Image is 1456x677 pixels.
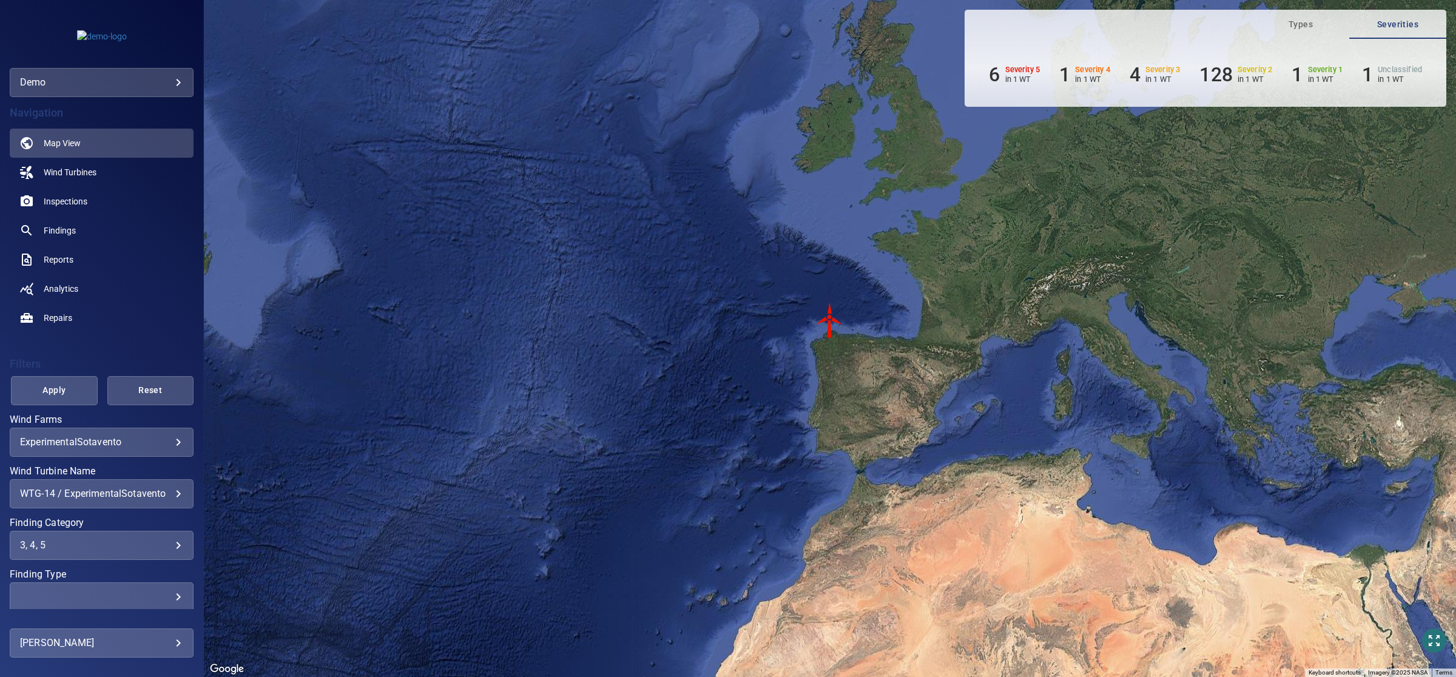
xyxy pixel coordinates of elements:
img: demo-logo [77,30,127,42]
label: Wind Turbine Name [10,466,194,476]
img: windFarmIconCat5.svg [812,302,848,338]
div: 3, 4, 5 [20,539,183,551]
div: WTG-14 / ExperimentalSotavento [20,488,183,499]
div: Wind Farms [10,428,194,457]
div: Wind Turbine Name [10,479,194,508]
span: Repairs [44,312,72,324]
h6: Severity 5 [1005,66,1040,74]
p: in 1 WT [1005,75,1040,84]
div: [PERSON_NAME] [20,633,183,653]
a: Open this area in Google Maps (opens a new window) [207,661,247,677]
h6: 128 [1199,63,1232,86]
span: Types [1259,17,1342,32]
gmp-advanced-marker: WTG-14 [812,302,848,338]
span: Reset [123,383,178,398]
h6: Severity 1 [1308,66,1343,74]
h6: Unclassified [1378,66,1422,74]
img: Google [207,661,247,677]
span: Severities [1357,17,1439,32]
h6: 1 [1362,63,1373,86]
h6: 1 [1059,63,1070,86]
label: Finding Category [10,518,194,528]
li: Severity 4 [1059,63,1110,86]
span: Inspections [44,195,87,207]
span: Apply [26,383,82,398]
button: Reset [107,376,194,405]
li: Severity 3 [1130,63,1181,86]
a: windturbines noActive [10,158,194,187]
label: Finding Type [10,570,194,579]
div: Finding Type [10,582,194,611]
span: Findings [44,224,76,237]
p: in 1 WT [1238,75,1273,84]
h6: 1 [1292,63,1303,86]
li: Severity 5 [989,63,1040,86]
p: in 1 WT [1308,75,1343,84]
li: Severity 1 [1292,63,1343,86]
h6: Severity 2 [1238,66,1273,74]
h4: Filters [10,358,194,370]
div: demo [10,68,194,97]
h6: Severity 3 [1145,66,1181,74]
span: Imagery ©2025 NASA [1368,669,1428,676]
label: Wind Farms [10,415,194,425]
h4: Navigation [10,107,194,119]
div: Finding Category [10,531,194,560]
a: inspections noActive [10,187,194,216]
li: Severity 2 [1199,63,1272,86]
h6: Severity 4 [1075,66,1110,74]
a: Terms (opens in new tab) [1435,669,1452,676]
li: Severity Unclassified [1362,63,1422,86]
div: demo [20,73,183,92]
a: repairs noActive [10,303,194,332]
a: findings noActive [10,216,194,245]
p: in 1 WT [1378,75,1422,84]
a: analytics noActive [10,274,194,303]
a: reports noActive [10,245,194,274]
span: Reports [44,254,73,266]
h6: 6 [989,63,1000,86]
h6: 4 [1130,63,1141,86]
div: ExperimentalSotavento [20,436,183,448]
span: Analytics [44,283,78,295]
p: in 1 WT [1075,75,1110,84]
p: in 1 WT [1145,75,1181,84]
a: map active [10,129,194,158]
button: Keyboard shortcuts [1309,669,1361,677]
button: Apply [11,376,97,405]
span: Map View [44,137,81,149]
span: Wind Turbines [44,166,96,178]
